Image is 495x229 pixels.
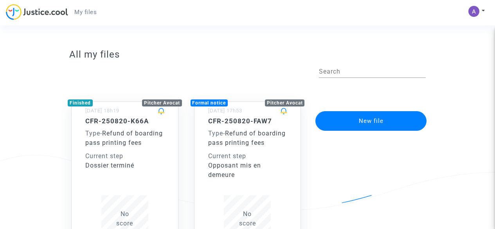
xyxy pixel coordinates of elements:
[208,161,287,180] div: Opposant mis en demeure
[315,111,427,131] button: New file
[208,130,225,137] span: -
[85,108,119,114] small: [DATE] 18h19
[69,49,426,60] h3: All my files
[208,130,286,146] span: Refund of boarding pass printing fees
[208,108,242,114] small: [DATE] 17h53
[85,117,164,125] h5: CFR-250820-K66A
[85,151,164,161] div: Current step
[85,161,164,170] div: Dossier terminé
[315,106,427,114] a: New file
[85,130,100,137] span: Type
[191,99,228,106] div: Formal notice
[74,9,97,16] span: My files
[68,99,93,106] div: Finished
[468,6,479,17] img: ACg8ocLpODMoyqOHLw4VW7q4hd0Jn925lXf1bTSrJdaI7ospp-YRKg=s96-c
[265,99,305,106] div: Pitcher Avocat
[239,210,256,227] span: No score
[208,130,223,137] span: Type
[85,130,102,137] span: -
[68,6,103,18] a: My files
[208,117,287,125] h5: CFR-250820-FAW7
[142,99,182,106] div: Pitcher Avocat
[116,210,133,227] span: No score
[85,130,163,146] span: Refund of boarding pass printing fees
[6,4,68,20] img: jc-logo.svg
[208,151,287,161] div: Current step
